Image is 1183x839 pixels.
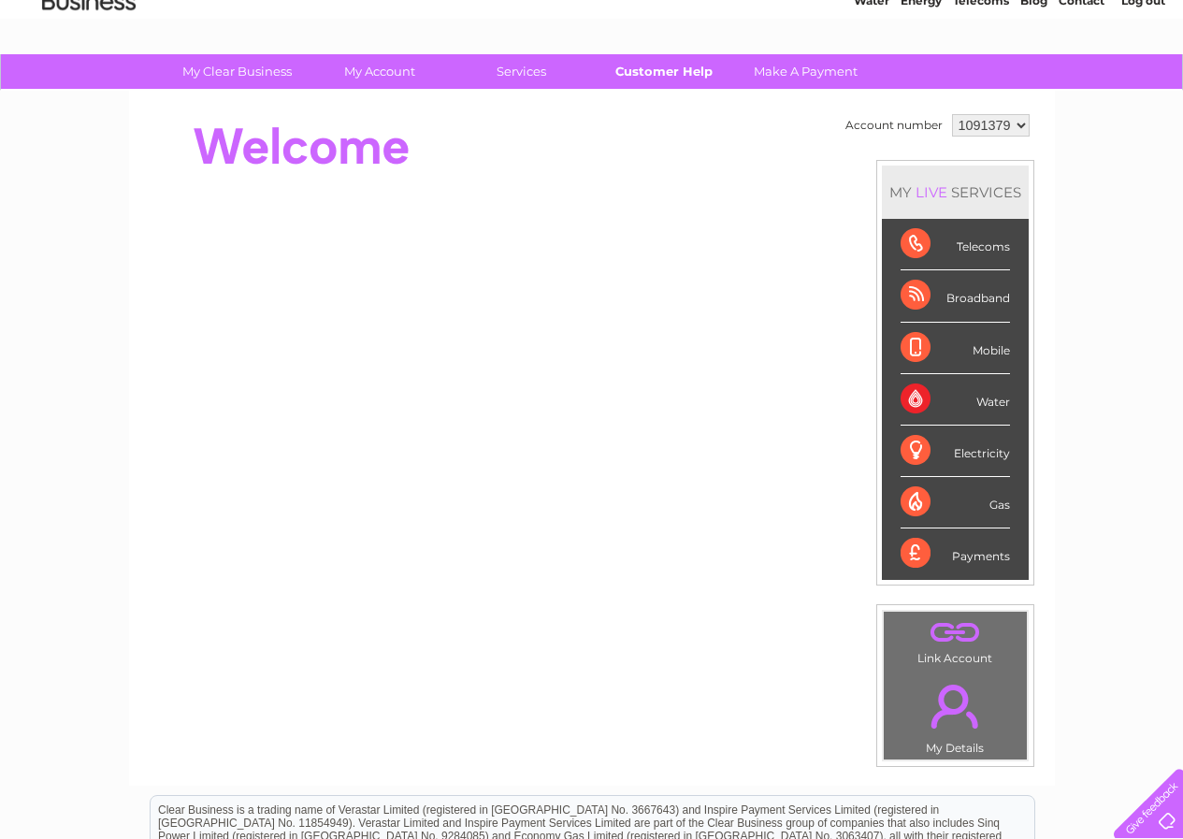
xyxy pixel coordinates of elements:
a: Log out [1121,80,1165,94]
td: My Details [883,669,1028,760]
a: Make A Payment [729,54,883,89]
div: Mobile [901,323,1010,374]
img: logo.png [41,49,137,106]
div: MY SERVICES [882,166,1029,219]
a: Customer Help [586,54,741,89]
div: Gas [901,477,1010,528]
a: My Clear Business [160,54,314,89]
div: Electricity [901,426,1010,477]
a: . [888,673,1022,739]
a: Telecoms [953,80,1009,94]
a: . [888,616,1022,649]
a: Energy [901,80,942,94]
div: Clear Business is a trading name of Verastar Limited (registered in [GEOGRAPHIC_DATA] No. 3667643... [151,10,1034,91]
td: Account number [841,109,947,141]
div: Payments [901,528,1010,579]
a: Contact [1059,80,1104,94]
a: 0333 014 3131 [830,9,959,33]
a: My Account [302,54,456,89]
div: Telecoms [901,219,1010,270]
div: LIVE [912,183,951,201]
a: Blog [1020,80,1047,94]
a: Water [854,80,889,94]
a: Services [444,54,599,89]
div: Broadband [901,270,1010,322]
div: Water [901,374,1010,426]
td: Link Account [883,611,1028,670]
